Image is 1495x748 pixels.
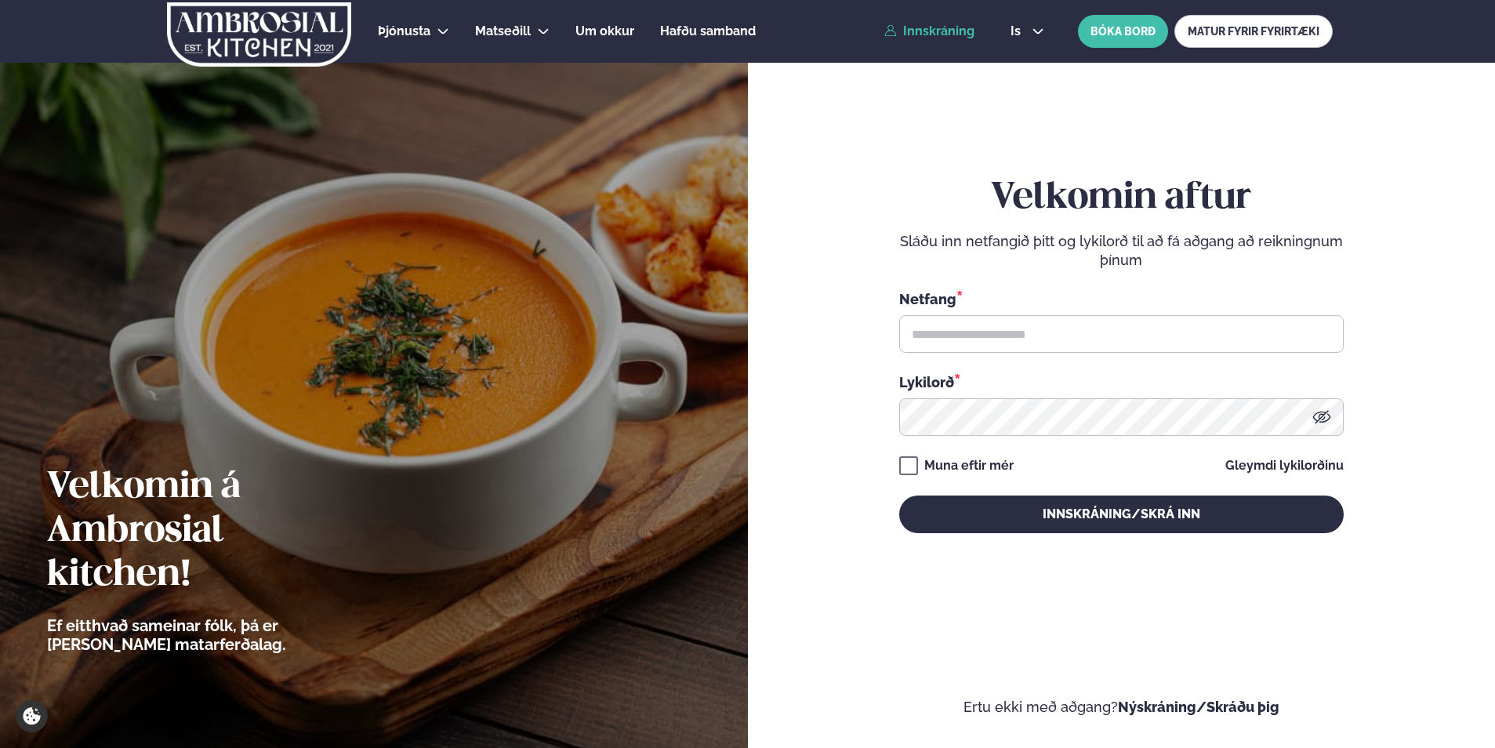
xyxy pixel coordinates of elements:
[47,466,372,597] h2: Velkomin á Ambrosial kitchen!
[1078,15,1168,48] button: BÓKA BORÐ
[899,232,1344,270] p: Sláðu inn netfangið þitt og lykilorð til að fá aðgang að reikningnum þínum
[899,496,1344,533] button: Innskráning/Skrá inn
[1225,459,1344,472] a: Gleymdi lykilorðinu
[899,176,1344,220] h2: Velkomin aftur
[575,22,634,41] a: Um okkur
[378,24,430,38] span: Þjónusta
[998,25,1057,38] button: is
[1118,699,1279,715] a: Nýskráning/Skráðu þig
[660,24,756,38] span: Hafðu samband
[899,372,1344,392] div: Lykilorð
[165,2,353,67] img: logo
[899,289,1344,309] div: Netfang
[884,24,974,38] a: Innskráning
[47,616,372,654] p: Ef eitthvað sameinar fólk, þá er [PERSON_NAME] matarferðalag.
[16,700,48,732] a: Cookie settings
[660,22,756,41] a: Hafðu samband
[1174,15,1333,48] a: MATUR FYRIR FYRIRTÆKI
[378,22,430,41] a: Þjónusta
[1011,25,1025,38] span: is
[475,22,531,41] a: Matseðill
[575,24,634,38] span: Um okkur
[795,698,1449,717] p: Ertu ekki með aðgang?
[475,24,531,38] span: Matseðill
